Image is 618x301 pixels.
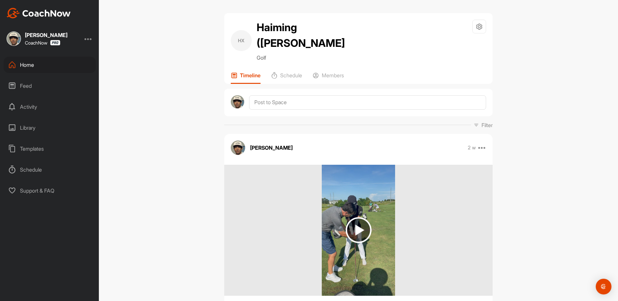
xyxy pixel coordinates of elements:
[468,144,476,151] p: 2 w
[231,30,252,51] div: HX
[4,99,96,115] div: Activity
[257,54,345,62] p: Golf
[50,40,60,46] img: CoachNow Pro
[231,141,245,155] img: avatar
[25,40,60,46] div: CoachNow
[4,182,96,199] div: Support & FAQ
[4,120,96,136] div: Library
[231,95,244,109] img: avatar
[4,141,96,157] div: Templates
[322,165,395,296] img: media
[7,31,21,46] img: square_3afb5cdd0af377cb924fcab7a3847f24.jpg
[596,279,611,294] div: Open Intercom Messenger
[4,78,96,94] div: Feed
[280,72,302,79] p: Schedule
[4,161,96,178] div: Schedule
[240,72,261,79] p: Timeline
[4,57,96,73] div: Home
[7,8,71,18] img: CoachNow
[250,144,293,152] p: [PERSON_NAME]
[346,217,372,243] img: play
[25,32,67,38] div: [PERSON_NAME]
[482,121,493,129] p: Filter
[322,72,344,79] p: Members
[257,20,345,51] h2: Haiming ([PERSON_NAME]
